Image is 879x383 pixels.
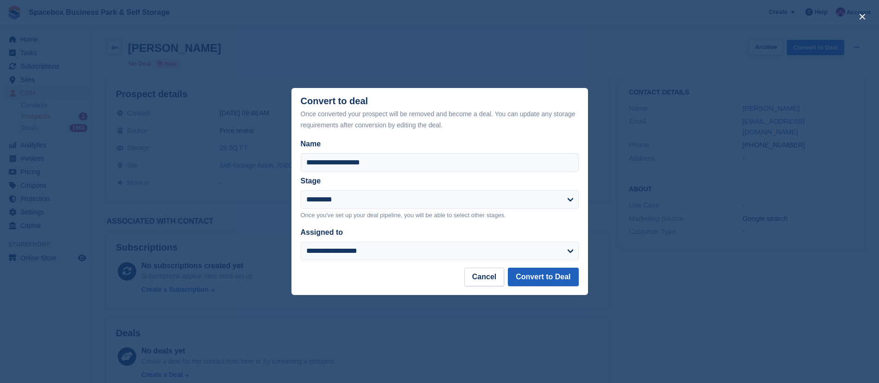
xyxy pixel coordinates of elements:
p: Once you've set up your deal pipeline, you will be able to select other stages. [301,211,579,220]
label: Assigned to [301,228,343,236]
button: Cancel [464,268,504,286]
label: Name [301,138,579,150]
button: close [855,9,870,24]
div: Convert to deal [301,96,579,131]
button: Convert to Deal [508,268,578,286]
label: Stage [301,177,321,185]
div: Once converted your prospect will be removed and become a deal. You can update any storage requir... [301,108,579,131]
